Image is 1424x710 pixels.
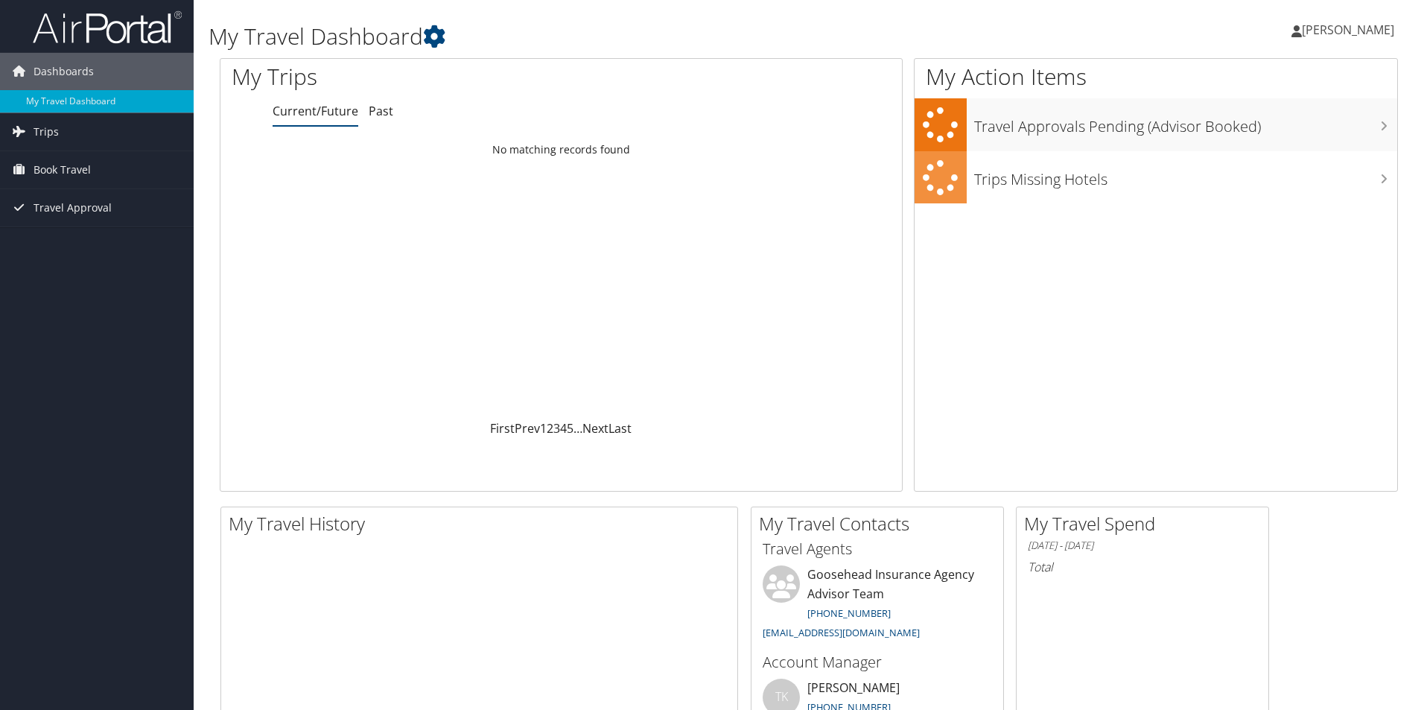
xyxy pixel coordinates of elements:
h2: My Travel History [229,511,737,536]
a: Current/Future [273,103,358,119]
span: Trips [34,113,59,150]
h3: Travel Approvals Pending (Advisor Booked) [974,109,1397,137]
h3: Travel Agents [763,539,992,560]
span: Dashboards [34,53,94,90]
a: [PERSON_NAME] [1291,7,1409,52]
h1: My Action Items [915,61,1397,92]
h3: Account Manager [763,652,992,673]
td: No matching records found [220,136,902,163]
a: Past [369,103,393,119]
h6: [DATE] - [DATE] [1028,539,1257,553]
a: 5 [567,420,573,437]
img: airportal-logo.png [33,10,182,45]
span: Travel Approval [34,189,112,226]
span: [PERSON_NAME] [1302,22,1394,38]
a: 3 [553,420,560,437]
a: 4 [560,420,567,437]
h1: My Trips [232,61,607,92]
span: … [573,420,582,437]
h3: Trips Missing Hotels [974,162,1397,190]
a: Trips Missing Hotels [915,151,1397,204]
span: Book Travel [34,151,91,188]
a: [EMAIL_ADDRESS][DOMAIN_NAME] [763,626,920,639]
a: [PHONE_NUMBER] [807,606,891,620]
a: 2 [547,420,553,437]
a: Last [608,420,632,437]
li: Goosehead Insurance Agency Advisor Team [755,565,999,645]
a: First [490,420,515,437]
h1: My Travel Dashboard [209,21,1009,52]
a: Travel Approvals Pending (Advisor Booked) [915,98,1397,151]
h2: My Travel Spend [1024,511,1268,536]
a: Next [582,420,608,437]
h6: Total [1028,559,1257,575]
h2: My Travel Contacts [759,511,1003,536]
a: Prev [515,420,540,437]
a: 1 [540,420,547,437]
